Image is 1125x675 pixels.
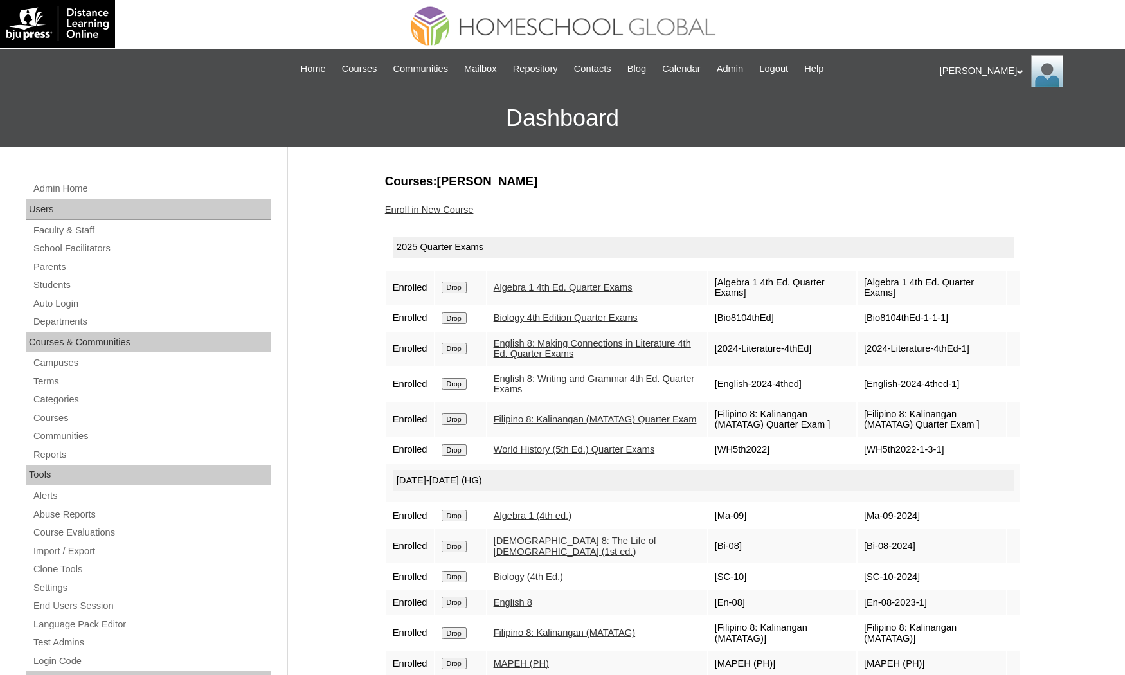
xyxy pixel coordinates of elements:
td: Enrolled [386,367,434,401]
a: Test Admins [32,634,271,651]
a: Blog [621,62,652,76]
a: MAPEH (PH) [494,658,549,669]
td: [Bio8104thEd] [708,306,856,330]
span: Contacts [574,62,611,76]
a: Campuses [32,355,271,371]
input: Drop [442,413,467,425]
input: Drop [442,658,467,669]
span: Mailbox [464,62,497,76]
td: Enrolled [386,564,434,589]
td: [English-2024-4thed-1] [858,367,1006,401]
a: Communities [386,62,455,76]
img: Ariane Ebuen [1031,55,1063,87]
a: Departments [32,314,271,330]
a: Clone Tools [32,561,271,577]
td: Enrolled [386,438,434,462]
a: School Facilitators [32,240,271,256]
td: [WH5th2022-1-3-1] [858,438,1006,462]
td: [Filipino 8: Kalinangan (MATATAG)] [708,616,856,650]
td: [Ma-09] [708,503,856,528]
span: Communities [393,62,448,76]
a: English 8: Making Connections in Literature 4th Ed. Quarter Exams [494,338,691,359]
a: Filipino 8: Kalinangan (MATATAG) Quarter Exam [494,414,697,424]
div: 2025 Quarter Exams [393,237,1014,258]
a: End Users Session [32,598,271,614]
td: [SC-10] [708,564,856,589]
a: Enroll in New Course [385,204,474,215]
a: Admin [710,62,750,76]
a: Courses [336,62,384,76]
div: Tools [26,465,271,485]
a: Algebra 1 (4th ed.) [494,510,571,521]
td: [Ma-09-2024] [858,503,1006,528]
td: [2024-Literature-4thEd] [708,332,856,366]
a: World History (5th Ed.) Quarter Exams [494,444,655,455]
a: Biology 4th Edition Quarter Exams [494,312,638,323]
span: Repository [513,62,558,76]
a: Mailbox [458,62,503,76]
td: [SC-10-2024] [858,564,1006,589]
a: Help [798,62,830,76]
td: [Algebra 1 4th Ed. Quarter Exams] [708,271,856,305]
a: Communities [32,428,271,444]
div: Courses & Communities [26,332,271,353]
a: Login Code [32,653,271,669]
input: Drop [442,541,467,552]
span: Courses [342,62,377,76]
a: Alerts [32,488,271,504]
a: Biology (4th Ed.) [494,571,563,582]
a: Faculty & Staff [32,222,271,239]
td: [Bi-08] [708,529,856,563]
td: Enrolled [386,332,434,366]
input: Drop [442,627,467,639]
a: Courses [32,410,271,426]
td: Enrolled [386,616,434,650]
td: Enrolled [386,306,434,330]
a: Calendar [656,62,706,76]
td: Enrolled [386,503,434,528]
span: Admin [717,62,744,76]
a: Logout [753,62,795,76]
a: Home [294,62,332,76]
td: Enrolled [386,529,434,563]
a: Abuse Reports [32,507,271,523]
a: Students [32,277,271,293]
a: Auto Login [32,296,271,312]
td: [Filipino 8: Kalinangan (MATATAG) Quarter Exam ] [858,402,1006,437]
div: [PERSON_NAME] [940,55,1112,87]
a: Parents [32,259,271,275]
td: [Bi-08-2024] [858,529,1006,563]
td: [2024-Literature-4thEd-1] [858,332,1006,366]
span: Blog [627,62,646,76]
input: Drop [442,282,467,293]
div: [DATE]-[DATE] (HG) [393,470,1014,492]
input: Drop [442,444,467,456]
input: Drop [442,597,467,608]
input: Drop [442,312,467,324]
a: Filipino 8: Kalinangan (MATATAG) [494,627,635,638]
a: Categories [32,392,271,408]
span: Home [301,62,326,76]
a: English 8 [494,597,532,607]
a: Import / Export [32,543,271,559]
input: Drop [442,510,467,521]
td: Enrolled [386,271,434,305]
td: [Filipino 8: Kalinangan (MATATAG)] [858,616,1006,650]
a: Reports [32,447,271,463]
span: Calendar [662,62,700,76]
td: [En-08-2023-1] [858,590,1006,615]
span: Logout [759,62,788,76]
input: Drop [442,343,467,354]
a: Terms [32,373,271,390]
td: Enrolled [386,402,434,437]
td: [WH5th2022] [708,438,856,462]
a: English 8: Writing and Grammar 4th Ed. Quarter Exams [494,373,695,395]
a: Contacts [568,62,618,76]
h3: Courses:[PERSON_NAME] [385,173,1022,190]
td: Enrolled [386,590,434,615]
a: Course Evaluations [32,525,271,541]
img: logo-white.png [6,6,109,41]
a: Algebra 1 4th Ed. Quarter Exams [494,282,633,292]
span: Help [804,62,824,76]
div: Users [26,199,271,220]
